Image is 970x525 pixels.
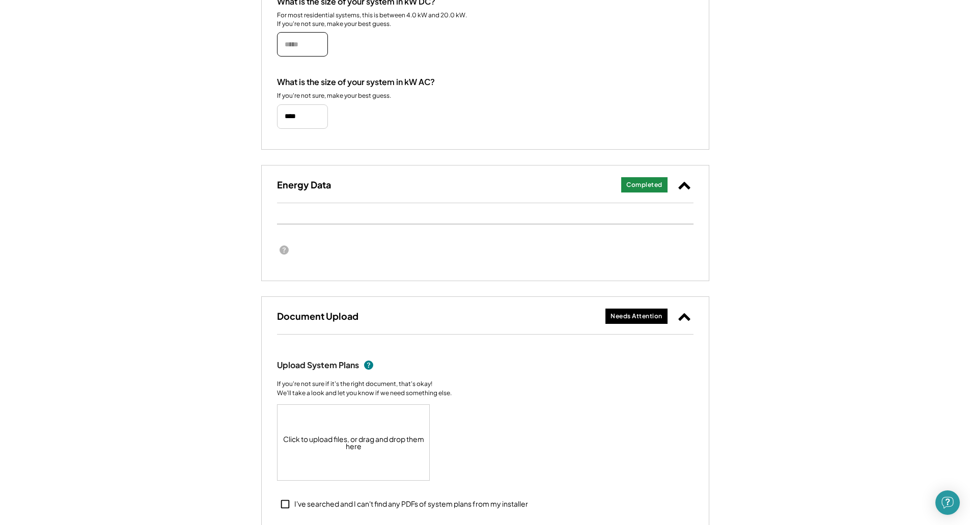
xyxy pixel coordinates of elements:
div: Completed [626,181,662,189]
div: Click to upload files, or drag and drop them here [278,405,430,480]
div: What is the size of your system in kW AC? [277,77,435,88]
div: Upload System Plans [277,360,359,371]
div: Open Intercom Messenger [935,490,960,515]
h3: Energy Data [277,179,331,190]
div: If you're not sure if it's the right document, that's okay! We'll take a look and let you know if... [277,379,452,398]
div: Needs Attention [611,312,662,321]
div: For most residential systems, this is between 4.0 kW and 20.0 kW. If you're not sure, make your b... [277,11,468,29]
div: I've searched and I can't find any PDFs of system plans from my installer [294,499,528,509]
h3: Document Upload [277,310,358,322]
div: If you're not sure, make your best guess. [277,92,391,100]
